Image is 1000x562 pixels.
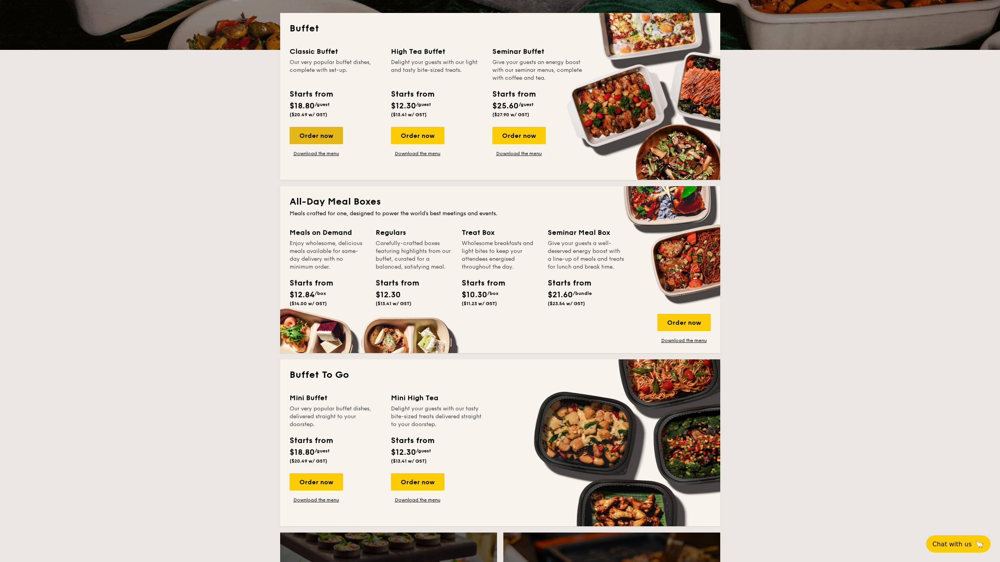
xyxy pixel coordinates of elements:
span: /guest [315,448,330,454]
div: Give your guests a well-deserved energy boost with a line-up of meals and treats for lunch and br... [548,240,624,271]
div: Order now [290,473,343,491]
div: Starts from [548,277,583,289]
div: Wholesome breakfasts and light bites to keep your attendees energised throughout the day. [462,240,538,271]
span: ($23.54 w/ GST) [548,301,585,306]
span: ($11.23 w/ GST) [462,301,497,306]
h2: Buffet [290,22,711,35]
span: ($27.90 w/ GST) [492,112,529,117]
span: $25.60 [492,101,519,111]
a: Download the menu [657,337,711,344]
h2: All-Day Meal Boxes [290,196,711,208]
span: ($14.00 w/ GST) [290,301,327,306]
div: Seminar Buffet [492,46,584,57]
span: $10.30 [462,290,487,300]
span: /guest [416,448,431,454]
span: /guest [519,102,534,107]
span: ($13.41 w/ GST) [376,301,411,306]
a: Download the menu [391,150,444,157]
span: $18.80 [290,448,315,457]
div: Treat Box [462,227,538,238]
span: ($13.41 w/ GST) [391,458,427,464]
div: Starts from [462,277,497,289]
div: High Tea Buffet [391,46,483,57]
span: /box [487,291,499,296]
a: Download the menu [290,497,343,503]
div: Order now [290,127,343,144]
div: Delight your guests with our light and tasty bite-sized treats. [391,59,483,82]
div: Order now [391,473,444,491]
div: Seminar Meal Box [548,227,624,238]
h2: Buffet To Go [290,369,711,381]
span: ($20.49 w/ GST) [290,112,327,117]
span: /box [315,291,326,296]
div: Starts from [376,277,411,289]
div: Starts from [391,435,434,447]
span: $12.30 [391,101,416,111]
div: Starts from [290,277,325,289]
span: ($13.41 w/ GST) [391,112,427,117]
div: Enjoy wholesome, delicious meals available for same-day delivery with no minimum order. [290,240,366,271]
span: Chat with us [932,540,972,548]
a: Download the menu [290,150,343,157]
a: Download the menu [492,150,546,157]
div: Order now [391,127,444,144]
div: Starts from [290,88,332,100]
div: Starts from [290,435,332,447]
div: Mini Buffet [290,392,382,403]
div: Delight your guests with our tasty bite-sized treats delivered straight to your doorstep. [391,405,483,428]
div: Starts from [391,88,434,100]
span: $12.30 [391,448,416,457]
div: Carefully-crafted boxes featuring highlights from our buffet, curated for a balanced, satisfying ... [376,240,452,271]
span: /bundle [573,291,592,296]
div: Regulars [376,227,452,238]
div: Meals crafted for one, designed to power the world's best meetings and events. [290,210,711,218]
span: ($20.49 w/ GST) [290,458,327,464]
button: Chat with us🦙 [926,535,991,553]
span: $12.84 [290,290,315,300]
div: Meals on Demand [290,227,366,238]
div: Starts from [492,88,535,100]
div: Order now [657,314,711,331]
div: Give your guests an energy boost with our seminar menus, complete with coffee and tea. [492,59,584,82]
div: Order now [492,127,546,144]
div: Classic Buffet [290,46,382,57]
span: /guest [315,102,330,107]
div: Mini High Tea [391,392,483,403]
div: Our very popular buffet dishes, delivered straight to your doorstep. [290,405,382,428]
span: $12.30 [376,290,401,300]
a: Download the menu [391,497,444,503]
div: Our very popular buffet dishes, complete with set-up. [290,59,382,82]
span: /guest [416,102,431,107]
span: $18.80 [290,101,315,111]
span: 🦙 [975,540,984,549]
span: $21.60 [548,290,573,300]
